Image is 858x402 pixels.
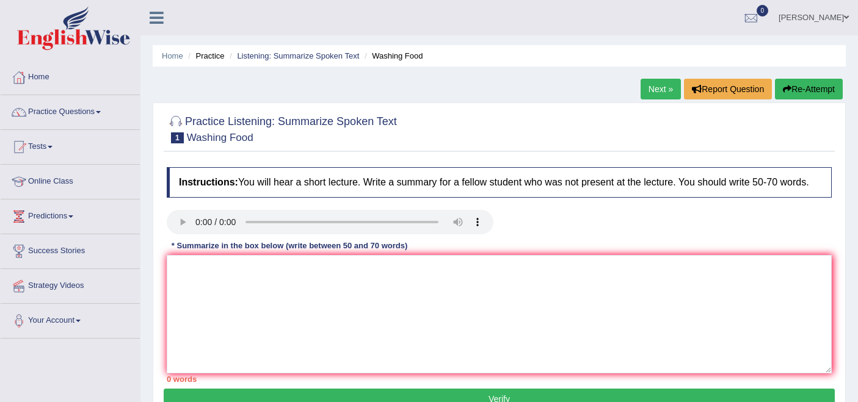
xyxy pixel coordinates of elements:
[684,79,772,99] button: Report Question
[185,50,224,62] li: Practice
[1,130,140,160] a: Tests
[775,79,843,99] button: Re-Attempt
[1,269,140,300] a: Strategy Videos
[1,304,140,334] a: Your Account
[171,132,184,143] span: 1
[167,240,412,252] div: * Summarize in the box below (write between 50 and 70 words)
[1,199,140,230] a: Predictions
[167,113,397,143] h2: Practice Listening: Summarize Spoken Text
[167,373,832,385] div: 0 words
[362,50,423,62] li: Washing Food
[1,234,140,265] a: Success Stories
[167,167,832,198] h4: You will hear a short lecture. Write a summary for a fellow student who was not present at the le...
[757,5,769,16] span: 0
[162,51,183,60] a: Home
[1,95,140,126] a: Practice Questions
[179,177,238,187] b: Instructions:
[1,60,140,91] a: Home
[641,79,681,99] a: Next »
[1,165,140,195] a: Online Class
[237,51,359,60] a: Listening: Summarize Spoken Text
[187,132,253,143] small: Washing Food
